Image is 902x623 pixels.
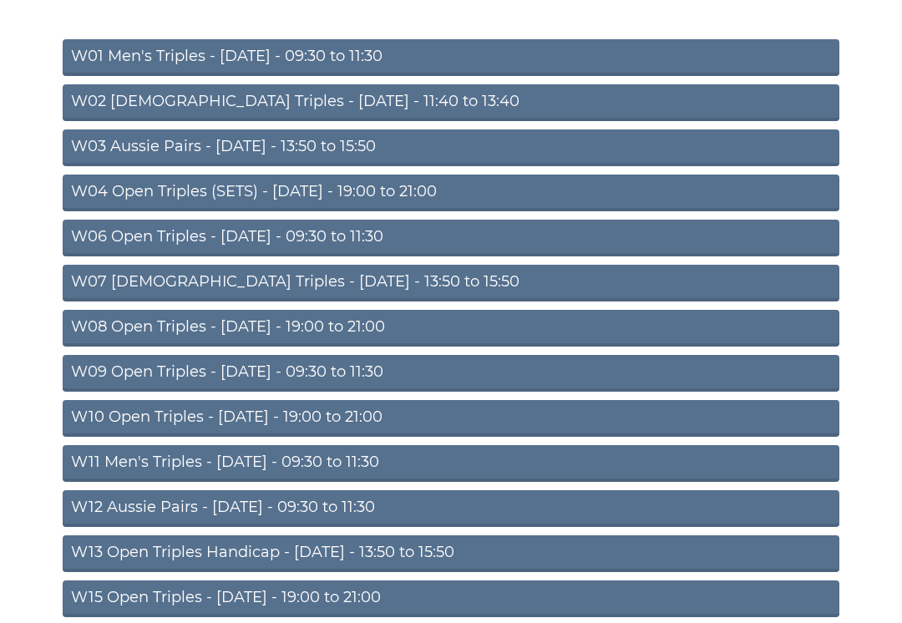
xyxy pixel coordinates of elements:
[63,175,839,211] a: W04 Open Triples (SETS) - [DATE] - 19:00 to 21:00
[63,265,839,301] a: W07 [DEMOGRAPHIC_DATA] Triples - [DATE] - 13:50 to 15:50
[63,84,839,121] a: W02 [DEMOGRAPHIC_DATA] Triples - [DATE] - 11:40 to 13:40
[63,220,839,256] a: W06 Open Triples - [DATE] - 09:30 to 11:30
[63,355,839,392] a: W09 Open Triples - [DATE] - 09:30 to 11:30
[63,129,839,166] a: W03 Aussie Pairs - [DATE] - 13:50 to 15:50
[63,310,839,347] a: W08 Open Triples - [DATE] - 19:00 to 21:00
[63,39,839,76] a: W01 Men's Triples - [DATE] - 09:30 to 11:30
[63,535,839,572] a: W13 Open Triples Handicap - [DATE] - 13:50 to 15:50
[63,445,839,482] a: W11 Men's Triples - [DATE] - 09:30 to 11:30
[63,400,839,437] a: W10 Open Triples - [DATE] - 19:00 to 21:00
[63,490,839,527] a: W12 Aussie Pairs - [DATE] - 09:30 to 11:30
[63,580,839,617] a: W15 Open Triples - [DATE] - 19:00 to 21:00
